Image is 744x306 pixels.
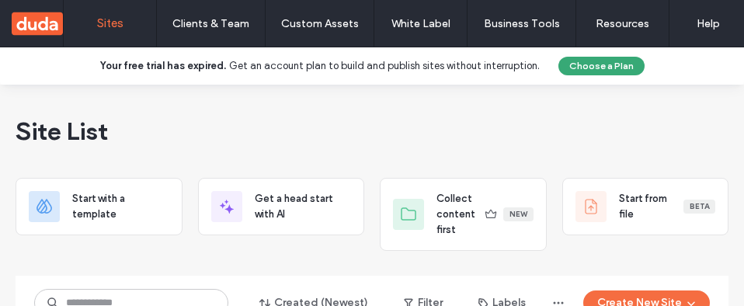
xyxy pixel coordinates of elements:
div: Collect content firstNew [380,178,547,251]
label: Sites [97,16,123,30]
span: Get a head start with AI [255,191,352,222]
div: Start from fileBeta [562,178,729,235]
div: Beta [683,200,715,214]
div: New [503,207,534,221]
label: Custom Assets [281,17,359,30]
b: Your free trial has expired. [100,60,226,71]
label: Clients & Team [172,17,249,30]
label: Resources [596,17,649,30]
span: Get an account plan to build and publish sites without interruption. [229,60,540,71]
span: Site List [16,116,108,147]
span: Start with a template [72,191,169,222]
label: White Label [391,17,450,30]
button: Choose a Plan [558,57,645,75]
div: Start with a template [16,178,183,235]
div: Get a head start with AI [198,178,365,235]
label: Help [697,17,720,30]
span: Start from file [619,191,684,222]
label: Business Tools [484,17,560,30]
span: Collect content first [436,191,485,238]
